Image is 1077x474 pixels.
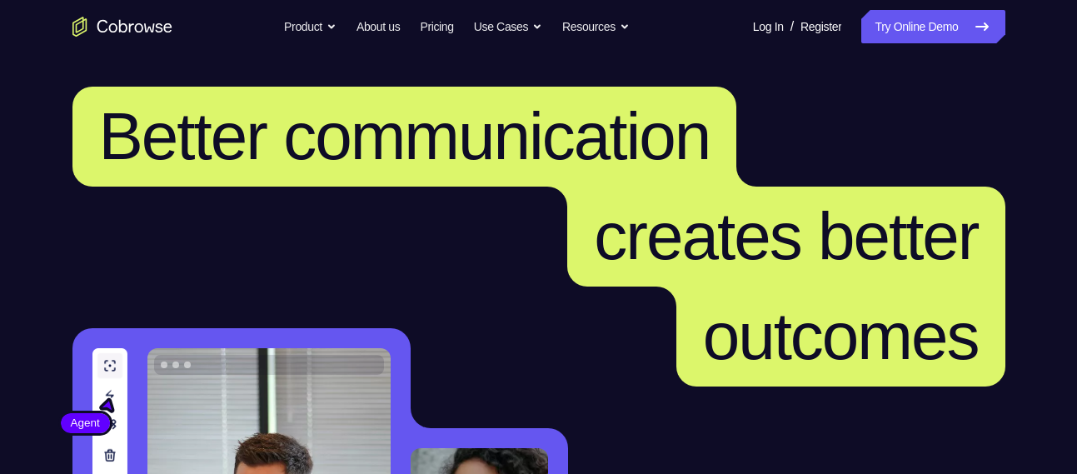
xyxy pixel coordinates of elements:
span: Agent [61,415,110,432]
span: / [790,17,794,37]
a: Pricing [420,10,453,43]
button: Product [284,10,337,43]
button: Use Cases [474,10,542,43]
span: creates better [594,199,978,273]
a: Go to the home page [72,17,172,37]
a: About us [357,10,400,43]
span: Better communication [99,99,711,173]
a: Log In [753,10,784,43]
button: Resources [562,10,630,43]
span: outcomes [703,299,979,373]
a: Register [800,10,841,43]
a: Try Online Demo [861,10,1005,43]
